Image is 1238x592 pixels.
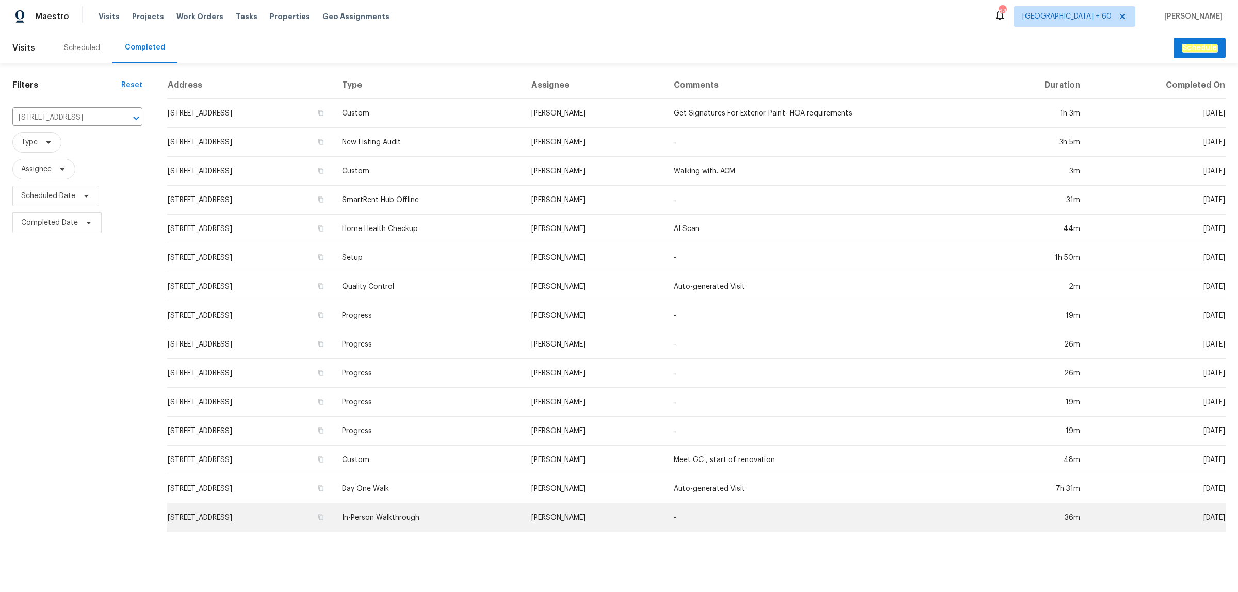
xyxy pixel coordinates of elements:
[167,186,334,215] td: [STREET_ADDRESS]
[21,191,75,201] span: Scheduled Date
[167,99,334,128] td: [STREET_ADDRESS]
[1088,157,1226,186] td: [DATE]
[523,186,665,215] td: [PERSON_NAME]
[983,417,1088,446] td: 19m
[167,72,334,99] th: Address
[523,72,665,99] th: Assignee
[523,99,665,128] td: [PERSON_NAME]
[523,243,665,272] td: [PERSON_NAME]
[1182,44,1217,52] em: Schedule
[316,310,325,320] button: Copy Address
[334,330,523,359] td: Progress
[983,272,1088,301] td: 2m
[167,474,334,503] td: [STREET_ADDRESS]
[121,80,142,90] div: Reset
[665,128,983,157] td: -
[334,99,523,128] td: Custom
[523,388,665,417] td: [PERSON_NAME]
[523,503,665,532] td: [PERSON_NAME]
[334,272,523,301] td: Quality Control
[316,484,325,493] button: Copy Address
[176,11,223,22] span: Work Orders
[665,446,983,474] td: Meet GC , start of renovation
[334,446,523,474] td: Custom
[1088,388,1226,417] td: [DATE]
[1088,301,1226,330] td: [DATE]
[523,359,665,388] td: [PERSON_NAME]
[983,72,1088,99] th: Duration
[1088,243,1226,272] td: [DATE]
[167,417,334,446] td: [STREET_ADDRESS]
[983,446,1088,474] td: 48m
[21,218,78,228] span: Completed Date
[983,157,1088,186] td: 3m
[983,243,1088,272] td: 1h 50m
[64,43,100,53] div: Scheduled
[1088,359,1226,388] td: [DATE]
[270,11,310,22] span: Properties
[334,243,523,272] td: Setup
[167,388,334,417] td: [STREET_ADDRESS]
[1088,272,1226,301] td: [DATE]
[523,301,665,330] td: [PERSON_NAME]
[167,272,334,301] td: [STREET_ADDRESS]
[12,37,35,59] span: Visits
[334,388,523,417] td: Progress
[1088,417,1226,446] td: [DATE]
[167,359,334,388] td: [STREET_ADDRESS]
[983,128,1088,157] td: 3h 5m
[665,99,983,128] td: Get Signatures For Exterior Paint- HOA requirements
[334,128,523,157] td: New Listing Audit
[99,11,120,22] span: Visits
[983,301,1088,330] td: 19m
[334,503,523,532] td: In-Person Walkthrough
[167,330,334,359] td: [STREET_ADDRESS]
[665,388,983,417] td: -
[665,243,983,272] td: -
[983,330,1088,359] td: 26m
[12,110,113,126] input: Search for an address...
[983,503,1088,532] td: 36m
[665,72,983,99] th: Comments
[167,128,334,157] td: [STREET_ADDRESS]
[316,195,325,204] button: Copy Address
[236,13,257,20] span: Tasks
[665,301,983,330] td: -
[983,359,1088,388] td: 26m
[665,503,983,532] td: -
[316,397,325,406] button: Copy Address
[1088,186,1226,215] td: [DATE]
[316,455,325,464] button: Copy Address
[1088,474,1226,503] td: [DATE]
[523,128,665,157] td: [PERSON_NAME]
[523,157,665,186] td: [PERSON_NAME]
[665,215,983,243] td: AI Scan
[523,474,665,503] td: [PERSON_NAME]
[316,368,325,377] button: Copy Address
[523,330,665,359] td: [PERSON_NAME]
[316,253,325,262] button: Copy Address
[1088,503,1226,532] td: [DATE]
[316,282,325,291] button: Copy Address
[125,42,165,53] div: Completed
[665,359,983,388] td: -
[523,272,665,301] td: [PERSON_NAME]
[1160,11,1223,22] span: [PERSON_NAME]
[1088,215,1226,243] td: [DATE]
[334,186,523,215] td: SmartRent Hub Offline
[523,215,665,243] td: [PERSON_NAME]
[1088,446,1226,474] td: [DATE]
[334,474,523,503] td: Day One Walk
[665,417,983,446] td: -
[316,426,325,435] button: Copy Address
[665,186,983,215] td: -
[167,157,334,186] td: [STREET_ADDRESS]
[1022,11,1112,22] span: [GEOGRAPHIC_DATA] + 60
[983,215,1088,243] td: 44m
[167,301,334,330] td: [STREET_ADDRESS]
[334,359,523,388] td: Progress
[316,224,325,233] button: Copy Address
[167,446,334,474] td: [STREET_ADDRESS]
[665,474,983,503] td: Auto-generated Visit
[167,215,334,243] td: [STREET_ADDRESS]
